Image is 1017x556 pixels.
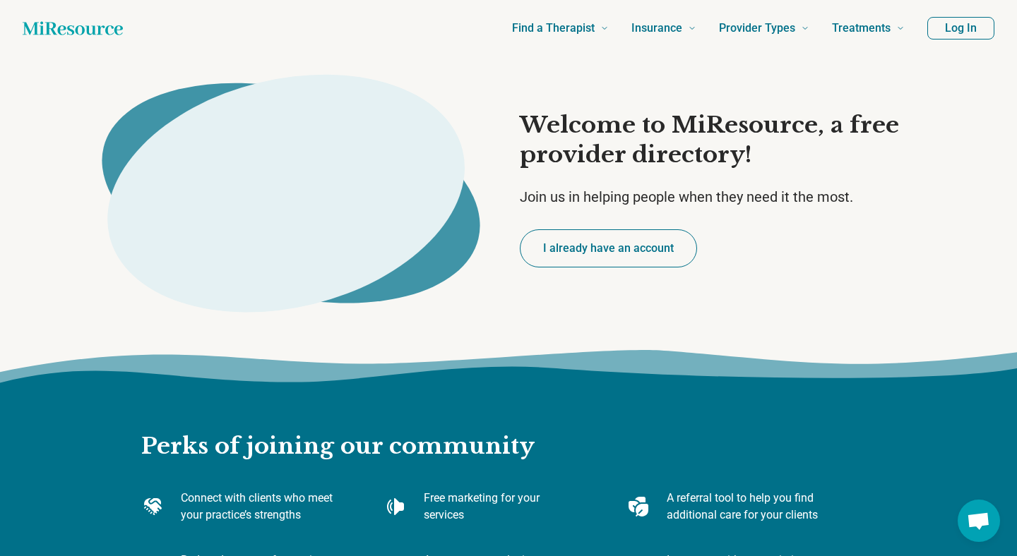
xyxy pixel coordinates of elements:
p: Free marketing for your services [424,490,582,524]
a: Home page [23,14,123,42]
h2: Perks of joining our community [141,387,876,461]
div: Open chat [958,500,1000,542]
button: Log In [927,17,994,40]
span: Find a Therapist [512,18,595,38]
span: Insurance [631,18,682,38]
span: Provider Types [719,18,795,38]
button: I already have an account [520,229,697,267]
h1: Welcome to MiResource, a free provider directory! [520,111,938,169]
p: Join us in helping people when they need it the most. [520,187,938,207]
p: Connect with clients who meet your practice’s strengths [181,490,339,524]
p: A referral tool to help you find additional care for your clients [667,490,825,524]
span: Treatments [832,18,891,38]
